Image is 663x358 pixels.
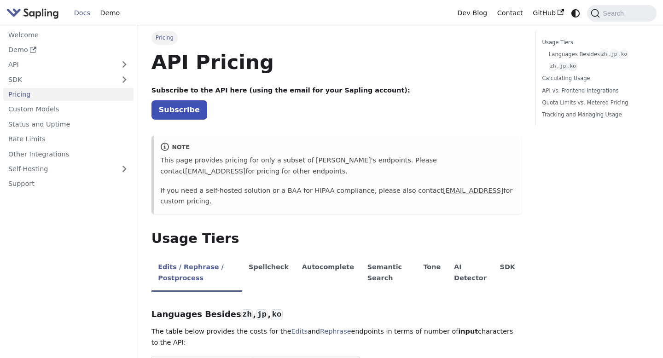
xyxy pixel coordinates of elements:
li: Autocomplete [295,255,361,292]
strong: Subscribe to the API here (using the email for your Sapling account): [151,87,410,94]
a: Edits [291,328,308,335]
button: Expand sidebar category 'API' [115,58,134,71]
a: Languages Besideszh,jp,ko [549,50,643,59]
a: Status and Uptime [3,117,134,131]
p: The table below provides the costs for the and endpoints in terms of number of characters to the ... [151,326,522,348]
h2: Usage Tiers [151,231,522,247]
a: Calculating Usage [542,74,646,83]
code: zh [600,51,608,58]
button: Switch between dark and light mode (currently system mode) [569,6,582,20]
h1: API Pricing [151,50,522,75]
code: jp [610,51,618,58]
code: ko [271,309,282,320]
a: [EMAIL_ADDRESS] [185,167,245,175]
li: Edits / Rephrase / Postprocess [151,255,242,292]
span: Search [600,10,629,17]
li: Spellcheck [242,255,296,292]
img: Sapling.ai [6,6,59,20]
a: Subscribe [151,100,207,119]
li: SDK [493,255,522,292]
div: note [160,142,515,153]
span: Pricing [151,31,178,44]
a: Dev Blog [452,6,492,20]
li: Tone [417,255,448,292]
a: Welcome [3,28,134,41]
a: zh,jp,ko [549,62,643,71]
a: Other Integrations [3,147,134,161]
a: Demo [95,6,125,20]
a: Self-Hosting [3,162,134,176]
nav: Breadcrumbs [151,31,522,44]
strong: input [458,328,478,335]
a: SDK [3,73,115,86]
h3: Languages Besides , , [151,309,522,320]
a: API vs. Frontend Integrations [542,87,646,95]
a: Rate Limits [3,133,134,146]
a: Quota Limits vs. Metered Pricing [542,98,646,107]
a: API [3,58,115,71]
a: GitHub [528,6,569,20]
li: Semantic Search [361,255,417,292]
p: This page provides pricing for only a subset of [PERSON_NAME]'s endpoints. Please contact for pri... [160,155,515,177]
a: Support [3,177,134,191]
a: Docs [69,6,95,20]
a: Pricing [3,88,134,101]
button: Search (Command+K) [587,5,656,22]
a: Contact [492,6,528,20]
code: zh [241,309,253,320]
a: Usage Tiers [542,38,646,47]
code: ko [569,63,577,70]
a: Sapling.aiSapling.ai [6,6,62,20]
code: jp [256,309,268,320]
a: Custom Models [3,103,134,116]
code: jp [559,63,567,70]
code: ko [620,51,628,58]
a: [EMAIL_ADDRESS] [443,187,503,194]
a: Rephrase [320,328,351,335]
button: Expand sidebar category 'SDK' [115,73,134,86]
code: zh [549,63,557,70]
a: Tracking and Managing Usage [542,110,646,119]
li: AI Detector [448,255,494,292]
p: If you need a self-hosted solution or a BAA for HIPAA compliance, please also contact for custom ... [160,185,515,208]
a: Demo [3,43,134,57]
